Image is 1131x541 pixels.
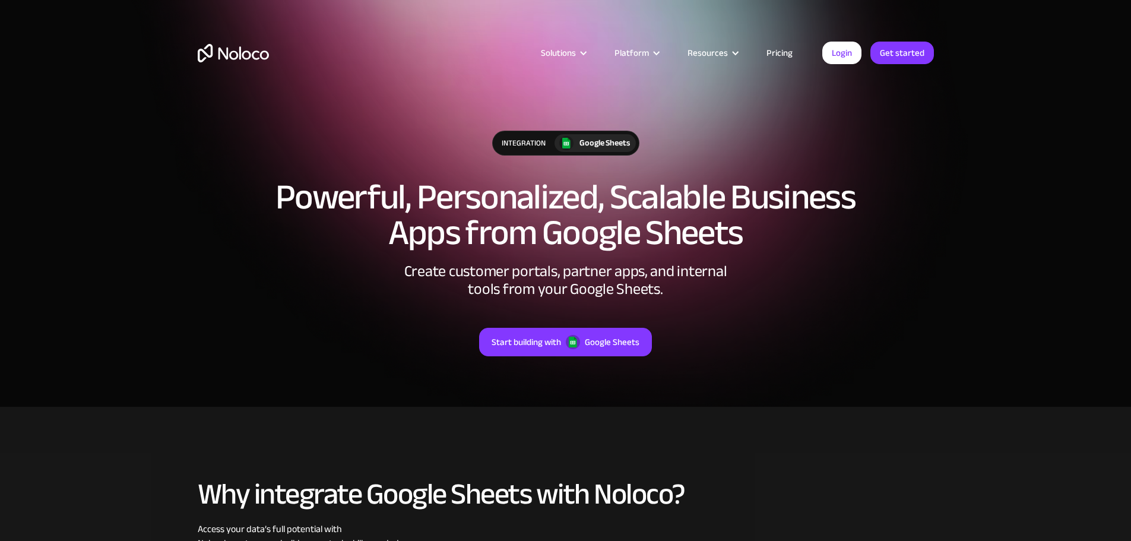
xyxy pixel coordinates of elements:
[673,45,752,61] div: Resources
[870,42,934,64] a: Get started
[541,45,576,61] div: Solutions
[198,179,934,251] h1: Powerful, Personalized, Scalable Business Apps from Google Sheets
[579,137,630,150] div: Google Sheets
[492,334,561,350] div: Start building with
[479,328,652,356] a: Start building withGoogle Sheets
[198,44,269,62] a: home
[388,262,744,298] div: Create customer portals, partner apps, and internal tools from your Google Sheets.
[822,42,861,64] a: Login
[493,131,555,155] div: integration
[688,45,728,61] div: Resources
[752,45,807,61] a: Pricing
[198,478,934,510] h2: Why integrate Google Sheets with Noloco?
[614,45,649,61] div: Platform
[600,45,673,61] div: Platform
[526,45,600,61] div: Solutions
[585,334,639,350] div: Google Sheets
